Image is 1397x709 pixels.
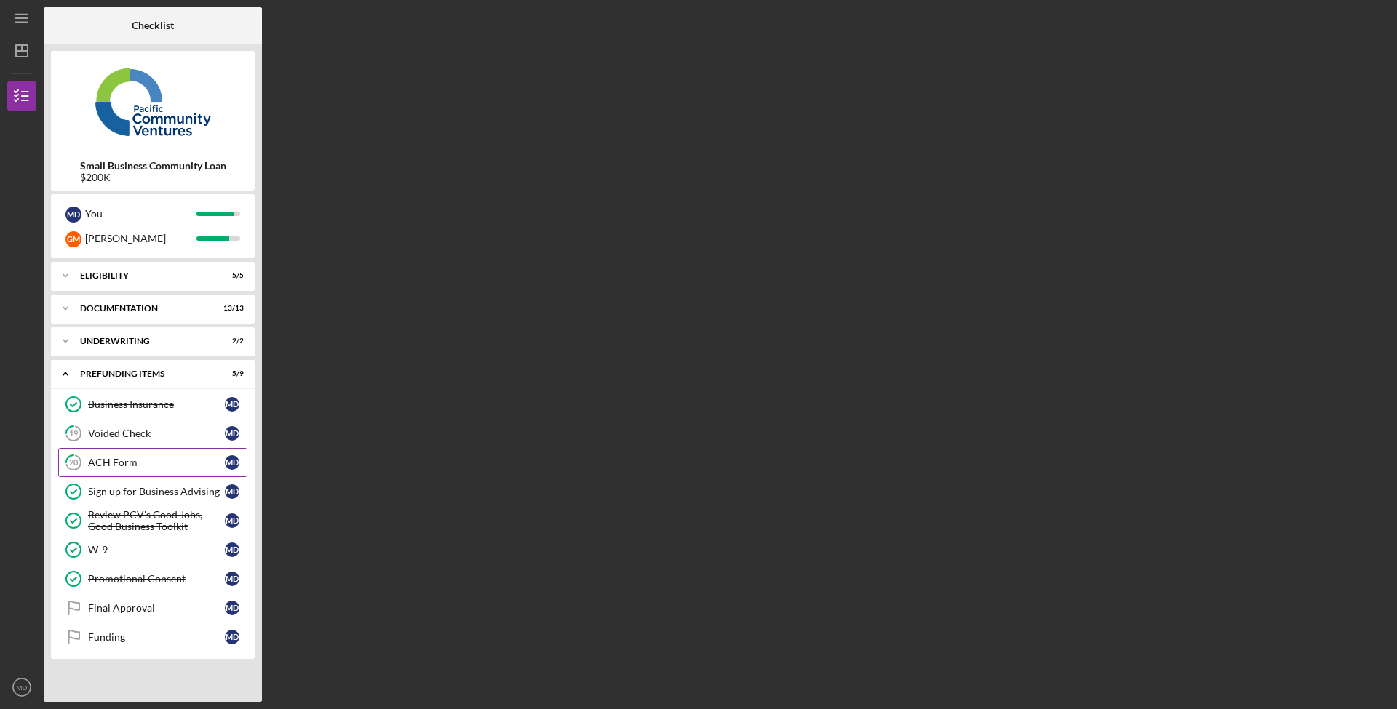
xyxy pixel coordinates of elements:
div: M D [225,630,239,644]
a: W-9MD [58,535,247,564]
div: M D [225,484,239,499]
text: MD [17,684,28,692]
a: Review PCV's Good Jobs, Good Business ToolkitMD [58,506,247,535]
div: W-9 [88,544,225,556]
div: 2 / 2 [218,337,244,345]
a: Business InsuranceMD [58,390,247,419]
div: M D [225,513,239,528]
div: M D [65,207,81,223]
div: 5 / 9 [218,369,244,378]
div: G M [65,231,81,247]
div: Voided Check [88,428,225,439]
div: M D [225,601,239,615]
div: Documentation [80,304,207,313]
div: Sign up for Business Advising [88,486,225,497]
div: Business Insurance [88,398,225,410]
div: [PERSON_NAME] [85,226,196,251]
a: Final ApprovalMD [58,593,247,622]
tspan: 19 [69,429,79,438]
div: M D [225,397,239,412]
img: Product logo [51,58,255,145]
div: Promotional Consent [88,573,225,585]
a: 20ACH FormMD [58,448,247,477]
div: You [85,201,196,226]
div: M D [225,426,239,441]
div: Final Approval [88,602,225,614]
div: M D [225,572,239,586]
div: $200K [80,172,226,183]
div: M D [225,542,239,557]
div: Eligibility [80,271,207,280]
button: MD [7,673,36,702]
div: Review PCV's Good Jobs, Good Business Toolkit [88,509,225,532]
div: ACH Form [88,457,225,468]
a: Sign up for Business AdvisingMD [58,477,247,506]
a: Promotional ConsentMD [58,564,247,593]
a: 19Voided CheckMD [58,419,247,448]
a: FundingMD [58,622,247,652]
div: 13 / 13 [218,304,244,313]
div: Funding [88,631,225,643]
b: Checklist [132,20,174,31]
div: Underwriting [80,337,207,345]
tspan: 20 [69,458,79,468]
b: Small Business Community Loan [80,160,226,172]
div: Prefunding Items [80,369,207,378]
div: 5 / 5 [218,271,244,280]
div: M D [225,455,239,470]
